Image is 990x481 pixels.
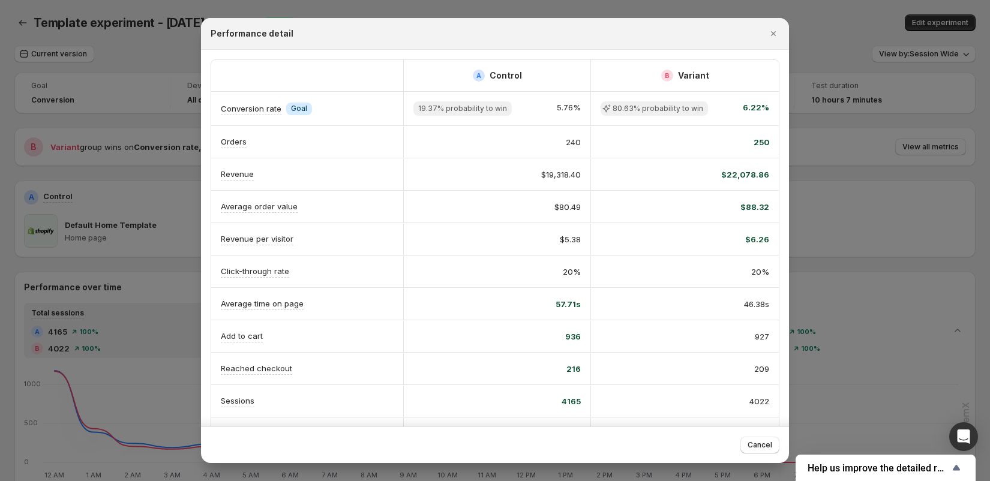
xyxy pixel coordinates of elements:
[665,72,670,79] h2: B
[560,233,581,245] span: $5.38
[556,298,581,310] span: 57.71s
[490,70,522,82] h2: Control
[755,330,769,342] span: 927
[754,363,769,375] span: 209
[765,25,782,42] button: Close
[418,104,507,113] span: 19.37% probability to win
[565,330,581,342] span: 936
[221,103,281,115] p: Conversion rate
[566,136,581,148] span: 240
[562,395,581,407] span: 4165
[613,104,703,113] span: 80.63% probability to win
[221,395,254,407] p: Sessions
[754,136,769,148] span: 250
[221,362,292,374] p: Reached checkout
[721,169,769,181] span: $22,078.86
[221,297,304,309] p: Average time on page
[748,440,772,450] span: Cancel
[557,101,581,116] span: 5.76%
[476,72,481,79] h2: A
[541,169,581,181] span: $19,318.40
[221,168,254,180] p: Revenue
[744,298,769,310] span: 46.38s
[221,330,263,342] p: Add to cart
[745,233,769,245] span: $6.26
[221,200,298,212] p: Average order value
[740,437,779,453] button: Cancel
[740,201,769,213] span: $88.32
[221,136,247,148] p: Orders
[221,265,289,277] p: Click-through rate
[749,395,769,407] span: 4022
[949,422,978,451] div: Open Intercom Messenger
[808,461,964,475] button: Show survey - Help us improve the detailed report for A/B campaigns
[751,266,769,278] span: 20%
[221,233,293,245] p: Revenue per visitor
[808,462,949,474] span: Help us improve the detailed report for A/B campaigns
[554,201,581,213] span: $80.49
[678,70,709,82] h2: Variant
[743,101,769,116] span: 6.22%
[291,104,307,113] span: Goal
[566,363,581,375] span: 216
[211,28,293,40] h2: Performance detail
[563,266,581,278] span: 20%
